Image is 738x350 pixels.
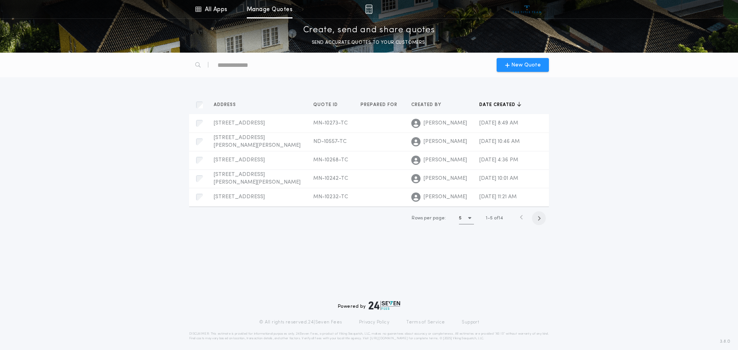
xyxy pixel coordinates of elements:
span: Address [214,102,238,108]
span: MN-10273-TC [313,120,348,126]
span: Rows per page: [412,216,446,221]
button: Date created [479,101,521,109]
img: vs-icon [513,5,542,13]
div: Powered by [338,301,400,310]
h1: 5 [459,214,462,222]
button: 5 [459,212,474,224]
p: SEND ACCURATE QUOTES TO YOUR CUSTOMERS. [312,39,426,46]
span: 5 [490,216,493,221]
p: Create, send and share quotes [303,24,435,36]
img: logo [369,301,400,310]
span: [DATE] 11:21 AM [479,194,517,200]
span: Created by [411,102,443,108]
img: img [365,5,372,14]
span: [PERSON_NAME] [424,175,467,182]
span: of 14 [494,215,503,222]
a: Privacy Policy [359,319,390,325]
span: 1 [486,216,487,221]
span: Date created [479,102,517,108]
span: [DATE] 10:01 AM [479,176,518,181]
span: Quote ID [313,102,339,108]
span: [STREET_ADDRESS] [214,157,265,163]
span: [DATE] 10:46 AM [479,139,520,144]
span: MN-10242-TC [313,176,348,181]
button: New Quote [497,58,549,72]
span: [PERSON_NAME] [424,138,467,146]
p: © All rights reserved. 24|Seven Fees [259,319,342,325]
span: MN-10232-TC [313,194,348,200]
a: Terms of Service [406,319,445,325]
span: [STREET_ADDRESS][PERSON_NAME][PERSON_NAME] [214,135,301,148]
span: [STREET_ADDRESS] [214,194,265,200]
span: Prepared for [361,102,399,108]
span: [DATE] 8:49 AM [479,120,518,126]
span: [PERSON_NAME] [424,119,467,127]
button: Created by [411,101,447,109]
span: [PERSON_NAME] [424,156,467,164]
span: [STREET_ADDRESS][PERSON_NAME][PERSON_NAME] [214,172,301,185]
button: Quote ID [313,101,344,109]
a: [URL][DOMAIN_NAME] [370,337,408,340]
span: [STREET_ADDRESS] [214,120,265,126]
a: Support [462,319,479,325]
span: MN-10268-TC [313,157,348,163]
span: New Quote [511,61,541,69]
button: Address [214,101,242,109]
span: 3.8.0 [720,338,730,345]
span: ND-10557-TC [313,139,347,144]
span: [DATE] 4:36 PM [479,157,518,163]
p: DISCLAIMER: This estimate is provided for informational purposes only. 24|Seven Fees, a product o... [189,332,549,341]
span: [PERSON_NAME] [424,193,467,201]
